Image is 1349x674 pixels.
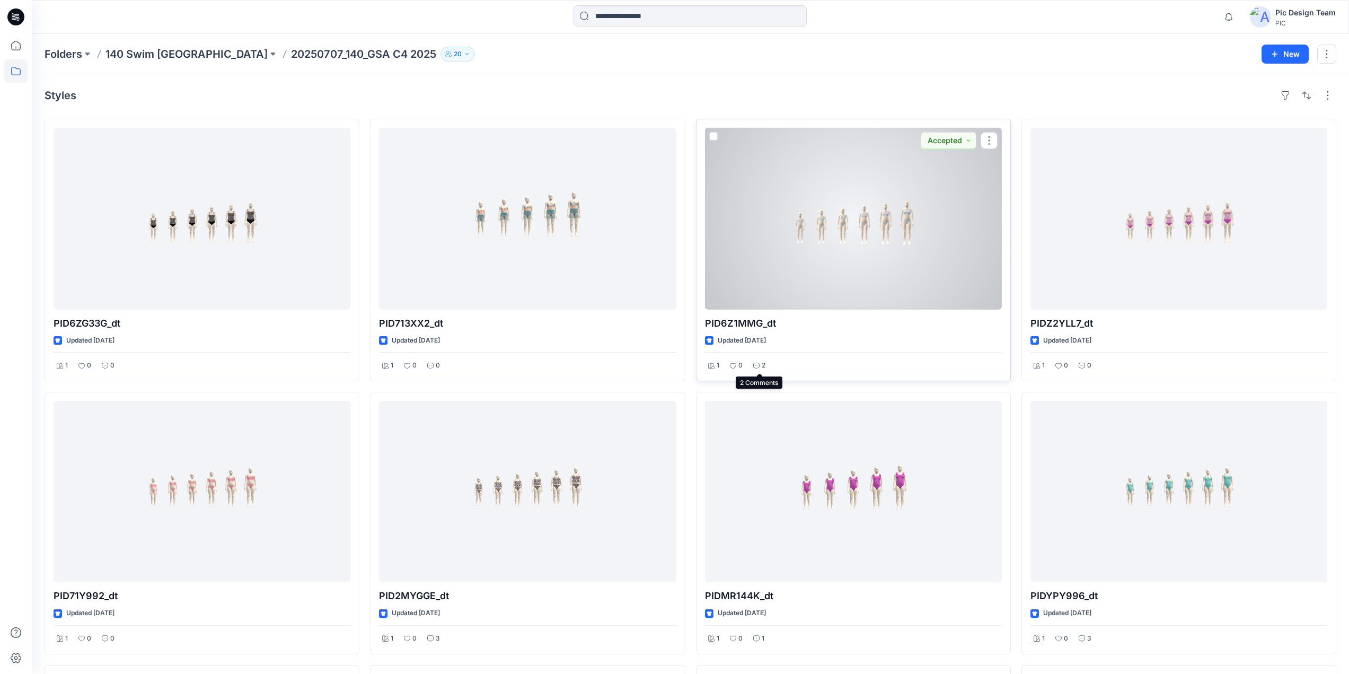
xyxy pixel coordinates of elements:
p: 1 [762,633,764,644]
p: 1 [391,633,393,644]
p: 1 [717,360,719,371]
p: Updated [DATE] [392,335,440,346]
p: Updated [DATE] [718,335,766,346]
p: 1 [391,360,393,371]
p: 0 [412,633,417,644]
div: Pic Design Team [1275,6,1336,19]
p: PID71Y992_dt [54,589,350,603]
p: 2 [762,360,765,371]
p: 1 [1042,633,1045,644]
p: 0 [1087,360,1091,371]
a: PIDYPY996_dt [1030,401,1327,583]
p: PID6ZG33G_dt [54,316,350,331]
p: PIDYPY996_dt [1030,589,1327,603]
h4: Styles [45,89,76,102]
p: Updated [DATE] [718,608,766,619]
p: PIDZ2YLL7_dt [1030,316,1327,331]
button: New [1262,45,1309,64]
p: 0 [110,633,114,644]
p: 0 [738,360,743,371]
p: 1 [717,633,719,644]
p: 1 [1042,360,1045,371]
p: 20 [454,48,462,60]
p: Updated [DATE] [66,335,114,346]
div: PIC [1275,19,1336,27]
p: 1 [65,360,68,371]
p: Updated [DATE] [66,608,114,619]
a: PID71Y992_dt [54,401,350,583]
a: PIDMR144K_dt [705,401,1002,583]
p: PID6Z1MMG_dt [705,316,1002,331]
p: 0 [1064,633,1068,644]
p: 0 [412,360,417,371]
button: 20 [440,47,475,62]
a: PID6Z1MMG_dt [705,128,1002,310]
p: Updated [DATE] [1043,608,1091,619]
p: 0 [738,633,743,644]
img: avatar [1250,6,1271,28]
p: Updated [DATE] [1043,335,1091,346]
a: 140 Swim [GEOGRAPHIC_DATA] [105,47,268,62]
p: 20250707_140_GSA C4 2025 [291,47,436,62]
a: Folders [45,47,82,62]
p: PIDMR144K_dt [705,589,1002,603]
p: 0 [87,360,91,371]
a: PID6ZG33G_dt [54,128,350,310]
p: 0 [436,360,440,371]
p: 3 [436,633,440,644]
p: Updated [DATE] [392,608,440,619]
p: 3 [1087,633,1091,644]
a: PID713XX2_dt [379,128,676,310]
p: 1 [65,633,68,644]
a: PIDZ2YLL7_dt [1030,128,1327,310]
p: 0 [110,360,114,371]
p: 0 [1064,360,1068,371]
p: PID2MYGGE_dt [379,589,676,603]
p: 0 [87,633,91,644]
p: PID713XX2_dt [379,316,676,331]
a: PID2MYGGE_dt [379,401,676,583]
